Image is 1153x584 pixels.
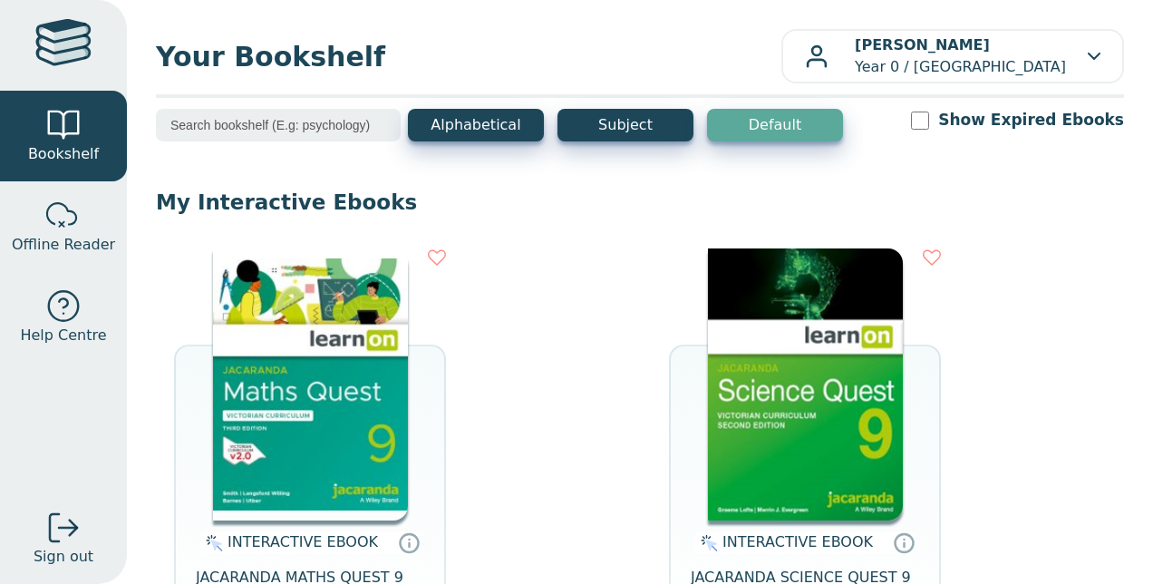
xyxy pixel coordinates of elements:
[398,531,420,553] a: Interactive eBooks are accessed online via the publisher’s portal. They contain interactive resou...
[156,189,1124,216] p: My Interactive Ebooks
[20,325,106,346] span: Help Centre
[855,34,1066,78] p: Year 0 / [GEOGRAPHIC_DATA]
[213,248,408,521] img: d8ec4081-4f6c-4da7-a9b0-af0f6a6d5f93.jpg
[228,533,378,550] span: INTERACTIVE EBOOK
[408,109,544,141] button: Alphabetical
[855,36,990,54] b: [PERSON_NAME]
[781,29,1124,83] button: [PERSON_NAME]Year 0 / [GEOGRAPHIC_DATA]
[722,533,873,550] span: INTERACTIVE EBOOK
[695,532,718,554] img: interactive.svg
[34,546,93,568] span: Sign out
[893,531,915,553] a: Interactive eBooks are accessed online via the publisher’s portal. They contain interactive resou...
[200,532,223,554] img: interactive.svg
[557,109,693,141] button: Subject
[156,109,401,141] input: Search bookshelf (E.g: psychology)
[28,143,99,165] span: Bookshelf
[156,36,781,77] span: Your Bookshelf
[938,109,1124,131] label: Show Expired Ebooks
[12,234,115,256] span: Offline Reader
[708,248,903,521] img: 30be4121-5288-ea11-a992-0272d098c78b.png
[707,109,843,141] button: Default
